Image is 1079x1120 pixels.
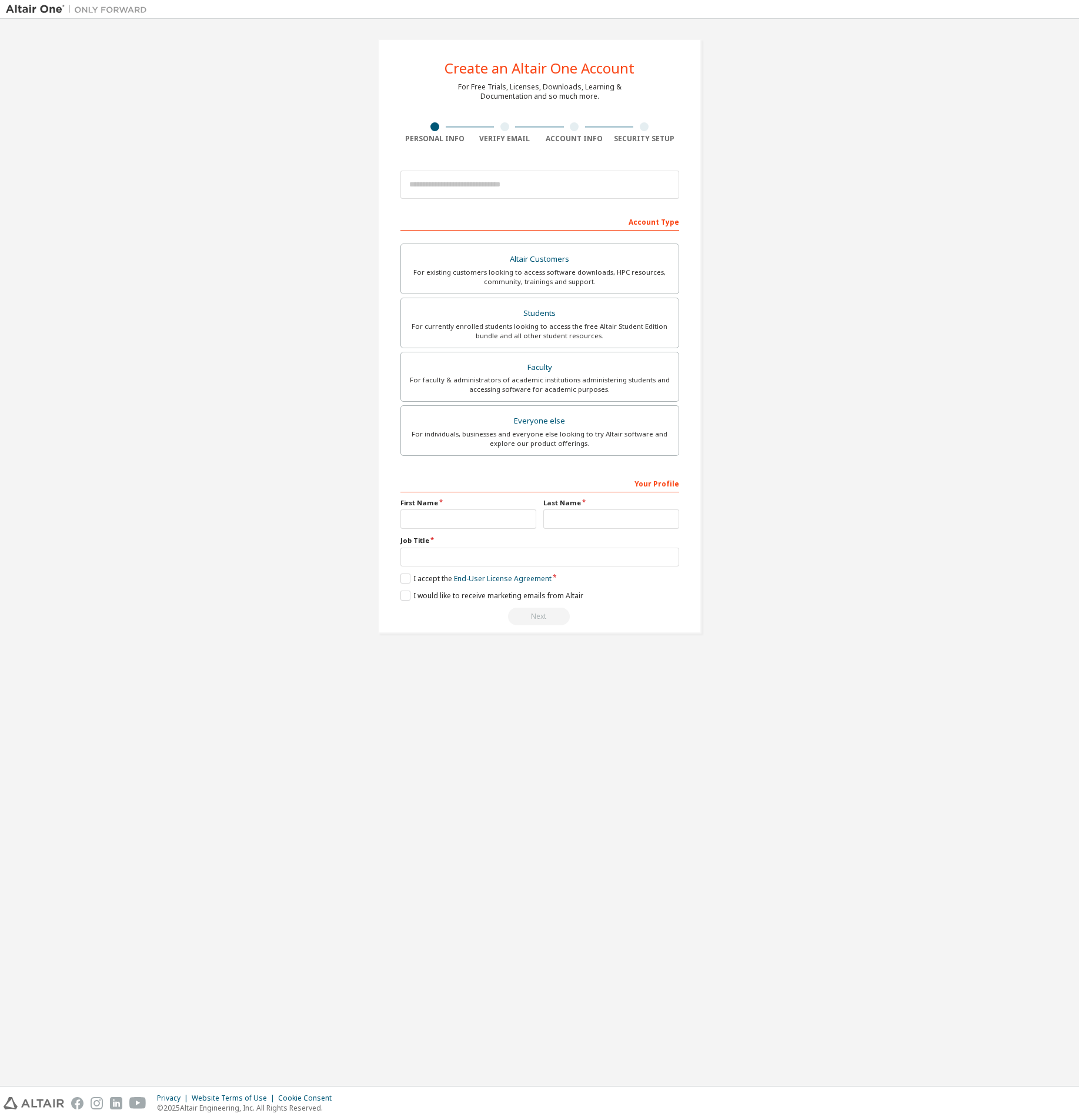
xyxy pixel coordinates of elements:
p: © 2025 Altair Engineering, Inc. All Rights Reserved. [157,1103,339,1113]
div: For currently enrolled students looking to access the free Altair Student Edition bundle and all ... [408,322,672,341]
div: Students [408,305,672,322]
label: First Name [400,498,536,508]
a: End-User License Agreement [454,574,552,584]
div: Website Terms of Use [192,1094,278,1103]
div: Personal Info [400,134,470,144]
label: I accept the [400,574,552,584]
div: Account Type [400,212,679,231]
div: Verify Email [470,134,540,144]
div: Cookie Consent [278,1094,339,1103]
div: Security Setup [609,134,679,144]
div: Create an Altair One Account [445,61,634,75]
div: Altair Customers [408,251,672,268]
label: Job Title [400,536,679,545]
label: I would like to receive marketing emails from Altair [400,591,583,601]
img: facebook.svg [71,1097,83,1109]
img: Altair One [6,4,153,15]
div: Your Profile [400,474,679,492]
div: For individuals, businesses and everyone else looking to try Altair software and explore our prod... [408,429,672,448]
img: altair_logo.svg [4,1097,64,1109]
div: Account Info [540,134,610,144]
div: For existing customers looking to access software downloads, HPC resources, community, trainings ... [408,268,672,286]
div: Read and acccept EULA to continue [400,608,679,625]
div: For Free Trials, Licenses, Downloads, Learning & Documentation and so much more. [458,82,622,101]
div: Everyone else [408,413,672,429]
div: For faculty & administrators of academic institutions administering students and accessing softwa... [408,375,672,394]
img: instagram.svg [91,1097,103,1109]
img: linkedin.svg [110,1097,122,1109]
div: Faculty [408,359,672,376]
div: Privacy [157,1094,192,1103]
img: youtube.svg [129,1097,146,1109]
label: Last Name [543,498,679,508]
